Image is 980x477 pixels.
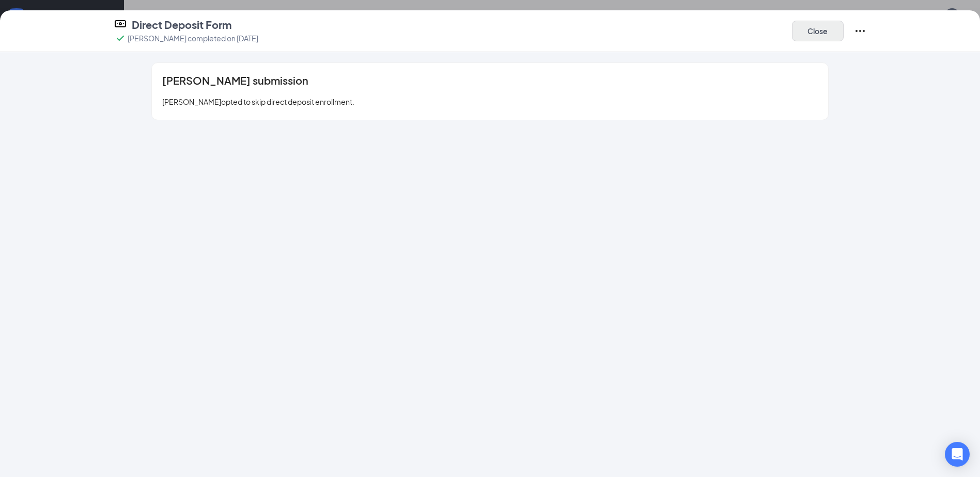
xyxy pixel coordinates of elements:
[792,21,844,41] button: Close
[114,18,127,30] svg: DirectDepositIcon
[854,25,866,37] svg: Ellipses
[132,18,231,32] h4: Direct Deposit Form
[128,33,258,43] p: [PERSON_NAME] completed on [DATE]
[945,442,970,467] div: Open Intercom Messenger
[162,75,308,86] span: [PERSON_NAME] submission
[114,32,127,44] svg: Checkmark
[162,97,354,106] span: [PERSON_NAME] opted to skip direct deposit enrollment.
